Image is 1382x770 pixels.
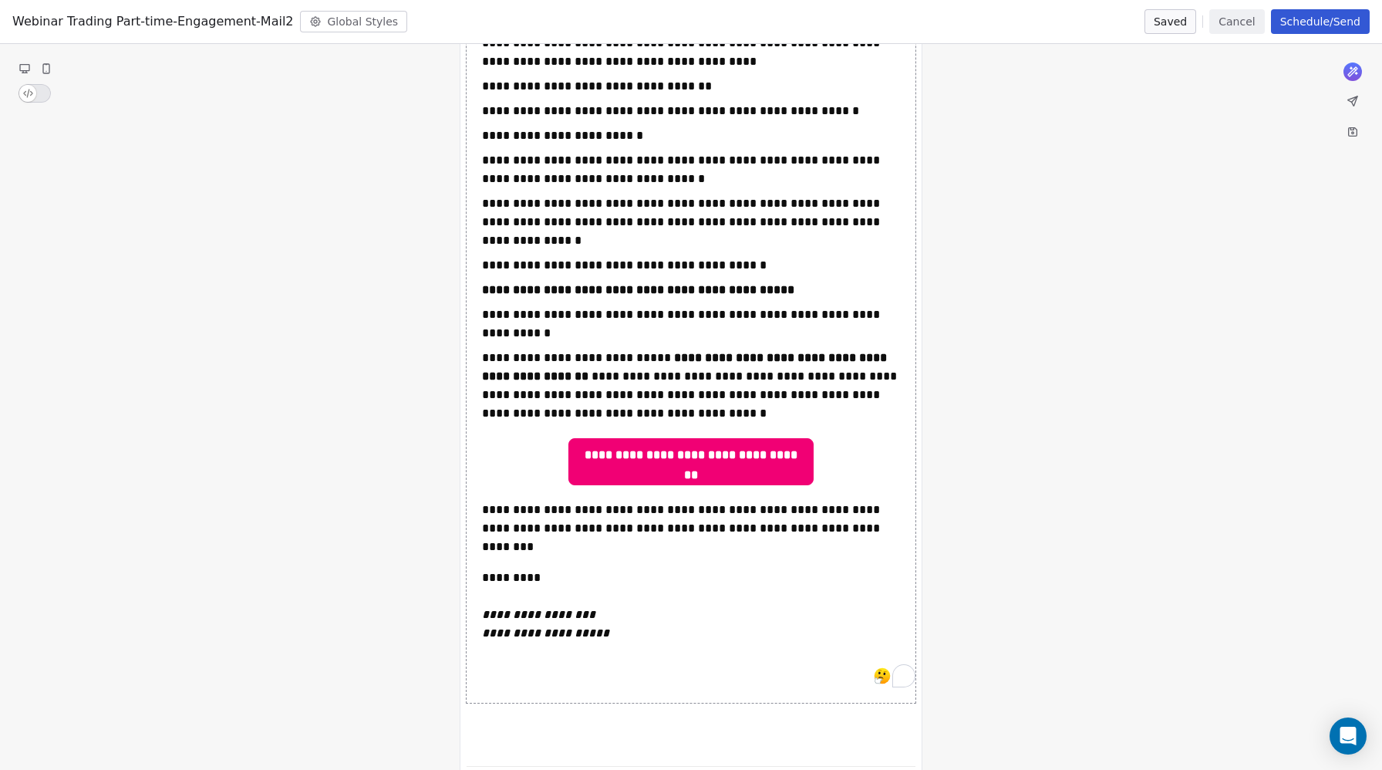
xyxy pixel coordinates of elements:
[1209,9,1264,34] button: Cancel
[300,11,408,32] button: Global Styles
[1330,718,1367,755] div: Open Intercom Messenger
[1271,9,1370,34] button: Schedule/Send
[1144,9,1196,34] button: Saved
[12,12,294,31] span: Webinar Trading Part-time-Engagement-Mail2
